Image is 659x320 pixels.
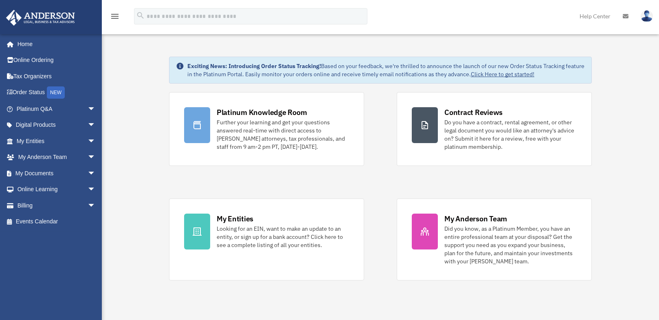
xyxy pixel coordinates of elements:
[444,214,507,224] div: My Anderson Team
[6,84,108,101] a: Order StatusNEW
[444,225,577,265] div: Did you know, as a Platinum Member, you have an entire professional team at your disposal? Get th...
[6,181,108,198] a: Online Learningarrow_drop_down
[6,36,104,52] a: Home
[6,149,108,166] a: My Anderson Teamarrow_drop_down
[136,11,145,20] i: search
[471,71,534,78] a: Click Here to get started!
[6,197,108,214] a: Billingarrow_drop_down
[4,10,77,26] img: Anderson Advisors Platinum Portal
[88,101,104,117] span: arrow_drop_down
[169,199,364,280] a: My Entities Looking for an EIN, want to make an update to an entity, or sign up for a bank accoun...
[110,14,120,21] a: menu
[88,149,104,166] span: arrow_drop_down
[217,107,307,117] div: Platinum Knowledge Room
[110,11,120,21] i: menu
[88,133,104,150] span: arrow_drop_down
[6,133,108,149] a: My Entitiesarrow_drop_down
[217,214,253,224] div: My Entities
[444,118,577,151] div: Do you have a contract, rental agreement, or other legal document you would like an attorney's ad...
[444,107,503,117] div: Contract Reviews
[217,118,349,151] div: Further your learning and get your questions answered real-time with direct access to [PERSON_NAM...
[6,117,108,133] a: Digital Productsarrow_drop_down
[169,92,364,166] a: Platinum Knowledge Room Further your learning and get your questions answered real-time with dire...
[641,10,653,22] img: User Pic
[88,197,104,214] span: arrow_drop_down
[47,86,65,99] div: NEW
[88,181,104,198] span: arrow_drop_down
[6,214,108,230] a: Events Calendar
[6,101,108,117] a: Platinum Q&Aarrow_drop_down
[187,62,585,78] div: Based on your feedback, we're thrilled to announce the launch of our new Order Status Tracking fe...
[397,92,592,166] a: Contract Reviews Do you have a contract, rental agreement, or other legal document you would like...
[6,165,108,181] a: My Documentsarrow_drop_down
[88,117,104,134] span: arrow_drop_down
[187,62,321,70] strong: Exciting News: Introducing Order Status Tracking!
[88,165,104,182] span: arrow_drop_down
[397,199,592,280] a: My Anderson Team Did you know, as a Platinum Member, you have an entire professional team at your...
[217,225,349,249] div: Looking for an EIN, want to make an update to an entity, or sign up for a bank account? Click her...
[6,52,108,68] a: Online Ordering
[6,68,108,84] a: Tax Organizers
